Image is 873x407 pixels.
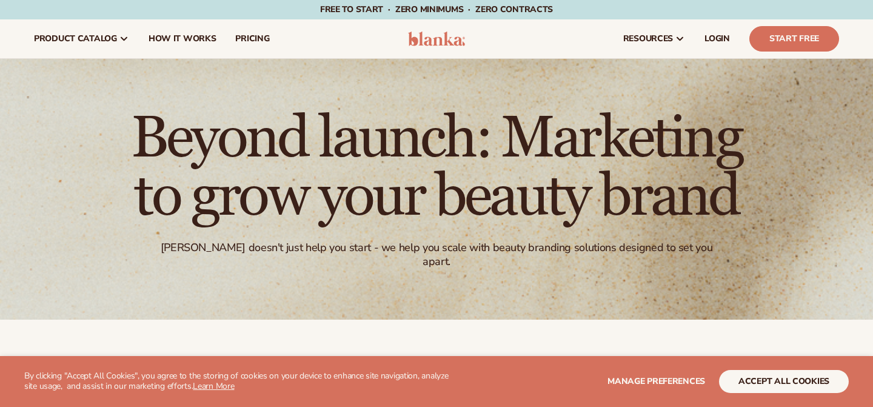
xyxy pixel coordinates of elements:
a: product catalog [24,19,139,58]
button: Manage preferences [607,370,705,393]
a: Start Free [749,26,839,52]
span: Free to start · ZERO minimums · ZERO contracts [320,4,553,15]
span: pricing [235,34,269,44]
a: pricing [226,19,279,58]
button: accept all cookies [719,370,849,393]
span: LOGIN [704,34,730,44]
span: Manage preferences [607,375,705,387]
a: Learn More [193,380,234,392]
span: product catalog [34,34,117,44]
h1: Beyond launch: Marketing to grow your beauty brand [103,110,770,226]
a: resources [614,19,695,58]
a: LOGIN [695,19,740,58]
span: resources [623,34,673,44]
a: How It Works [139,19,226,58]
span: How It Works [149,34,216,44]
div: [PERSON_NAME] doesn't just help you start - we help you scale with beauty branding solutions desi... [152,241,721,269]
img: logo [408,32,466,46]
p: By clicking "Accept All Cookies", you agree to the storing of cookies on your device to enhance s... [24,371,456,392]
